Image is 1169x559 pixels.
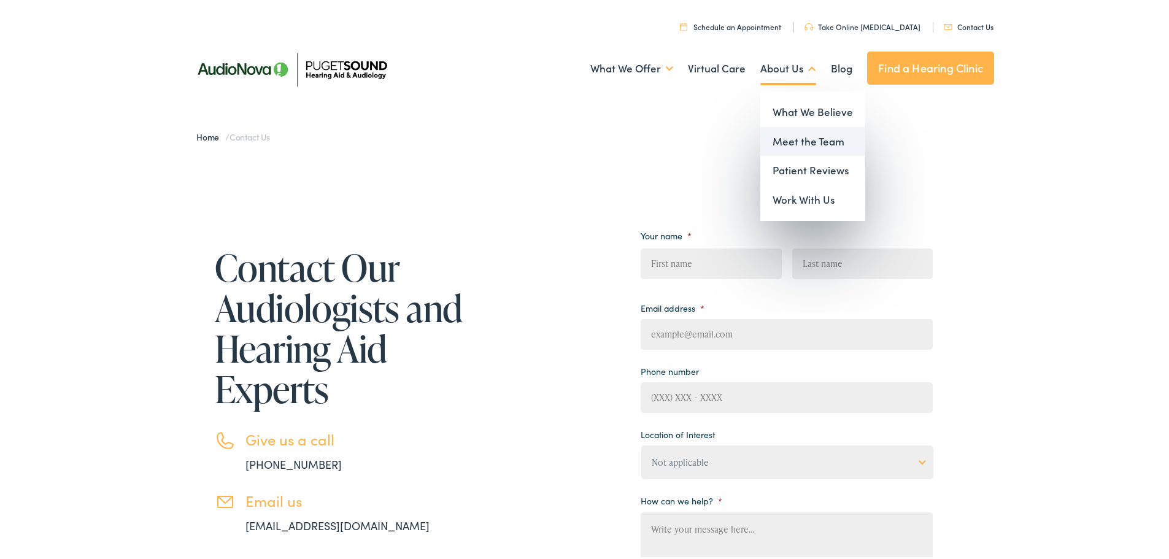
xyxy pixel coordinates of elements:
input: example@email.com [641,317,933,347]
span: / [196,128,270,141]
a: Home [196,128,225,141]
a: Meet the Team [760,125,865,154]
input: (XXX) XXX - XXXX [641,380,933,411]
a: [EMAIL_ADDRESS][DOMAIN_NAME] [245,515,430,531]
h1: Contact Our Audiologists and Hearing Aid Experts [215,245,466,407]
label: Phone number [641,363,699,374]
a: [PHONE_NUMBER] [245,454,342,469]
label: Email address [641,300,704,311]
a: Contact Us [944,19,993,29]
a: Work With Us [760,183,865,212]
label: Location of Interest [641,426,715,438]
label: Your name [641,228,692,239]
span: Contact Us [230,128,270,141]
a: Schedule an Appointment [680,19,781,29]
h3: Give us a call [245,428,466,446]
label: How can we help? [641,493,722,504]
img: utility icon [680,20,687,28]
a: Take Online [MEDICAL_DATA] [804,19,920,29]
img: utility icon [804,21,813,28]
h3: Email us [245,490,466,507]
a: Patient Reviews [760,153,865,183]
a: What We Believe [760,95,865,125]
input: First name [641,246,781,277]
a: Find a Hearing Clinic [867,49,994,82]
a: What We Offer [590,44,673,89]
a: Blog [831,44,852,89]
a: About Us [760,44,816,89]
a: Virtual Care [688,44,746,89]
img: utility icon [944,21,952,28]
input: Last name [792,246,933,277]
